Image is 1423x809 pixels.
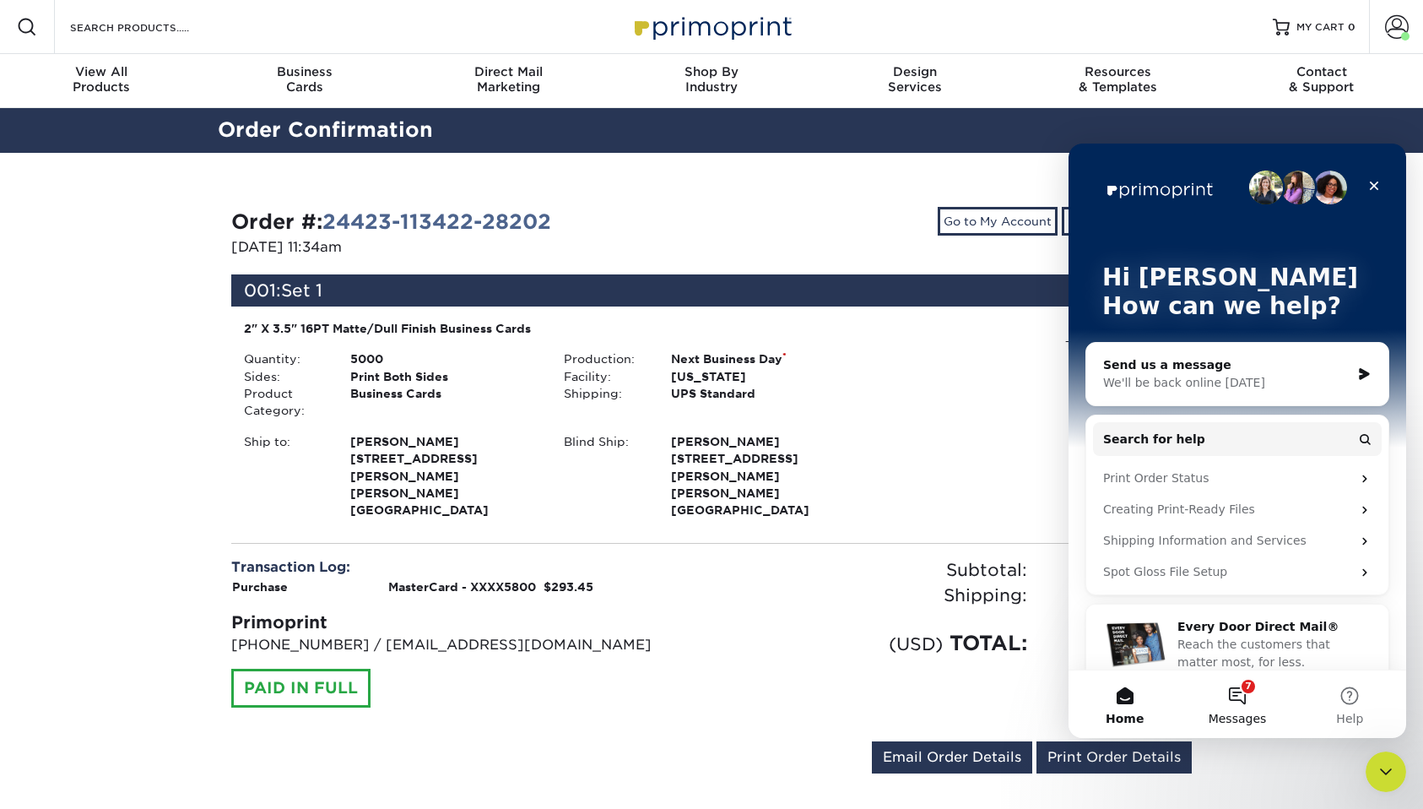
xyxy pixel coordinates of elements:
div: Blind Ship: [551,433,657,519]
div: Subtotal: [711,557,1040,583]
strong: Order #: [231,209,551,234]
h2: Order Confirmation [205,115,1218,146]
p: [PHONE_NUMBER] / [EMAIL_ADDRESS][DOMAIN_NAME] [231,635,699,655]
div: $223.00 [1031,274,1192,307]
img: Primoprint [627,8,796,45]
span: TOTAL: [950,631,1027,655]
div: Product: $223.00 Turnaround: $0.00 Shipping: $70.45 [872,320,1179,372]
div: Transaction Log: [231,557,699,578]
a: Go to My Account [938,207,1058,236]
div: PAID IN FULL [231,669,371,708]
div: Marketing [407,64,610,95]
span: Resources [1016,64,1220,79]
strong: [PERSON_NAME][GEOGRAPHIC_DATA] [350,433,538,518]
div: $223.00 [1040,557,1204,583]
div: [US_STATE] [658,368,872,385]
div: 2" X 3.5" 16PT Matte/Dull Finish Business Cards [244,320,859,337]
div: Product Category: [231,385,338,420]
span: Shop By [610,64,814,79]
p: [DATE] 11:34am [231,237,699,258]
div: Shipping: [711,583,1040,608]
div: Next Business Day [658,350,872,367]
a: Direct MailMarketing [407,54,610,108]
div: Industry [610,64,814,95]
a: Resources& Templates [1016,54,1220,108]
strong: [PERSON_NAME][GEOGRAPHIC_DATA] [671,433,859,518]
strong: Purchase [232,580,288,594]
div: Production: [551,350,657,367]
span: Design [813,64,1016,79]
div: $70.45 [1040,583,1204,608]
div: Quantity: [231,350,338,367]
div: 5000 [338,350,551,367]
div: 001: [231,274,1031,307]
span: [STREET_ADDRESS][PERSON_NAME] [350,450,538,485]
strong: MasterCard - XXXX5800 [388,580,536,594]
span: [STREET_ADDRESS][PERSON_NAME] [671,450,859,485]
span: Direct Mail [407,64,610,79]
div: Business Cards [338,385,551,420]
div: & Templates [1016,64,1220,95]
div: Print Both Sides [338,368,551,385]
span: Business [203,64,407,79]
div: Shipping: [551,385,657,402]
small: (USD) [889,633,943,654]
a: Contact& Support [1220,54,1423,108]
span: 0 [1348,21,1355,33]
div: Facility: [551,368,657,385]
a: Email Order Details [872,741,1032,774]
a: Print Order Details [1036,741,1192,774]
div: Primoprint [231,610,699,635]
span: Set 1 [281,280,322,301]
strong: $293.45 [544,580,593,594]
div: Services [813,64,1016,95]
span: Contact [1220,64,1423,79]
div: & Support [1220,64,1423,95]
a: 24423-113422-28202 [322,209,551,234]
div: $293.45 [1040,628,1204,659]
span: MY CART [1296,20,1345,35]
a: Continue Shopping [1062,207,1192,236]
a: BusinessCards [203,54,407,108]
a: DesignServices [813,54,1016,108]
div: Ship to: [231,433,338,519]
input: SEARCH PRODUCTS..... [68,17,233,37]
iframe: Intercom live chat [1069,144,1406,738]
div: Cards [203,64,407,95]
div: UPS Standard [658,385,872,402]
a: Shop ByIndustry [610,54,814,108]
span: [PERSON_NAME] [350,433,538,450]
span: [PERSON_NAME] [671,433,859,450]
div: Sides: [231,368,338,385]
iframe: Intercom live chat [1366,752,1406,792]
